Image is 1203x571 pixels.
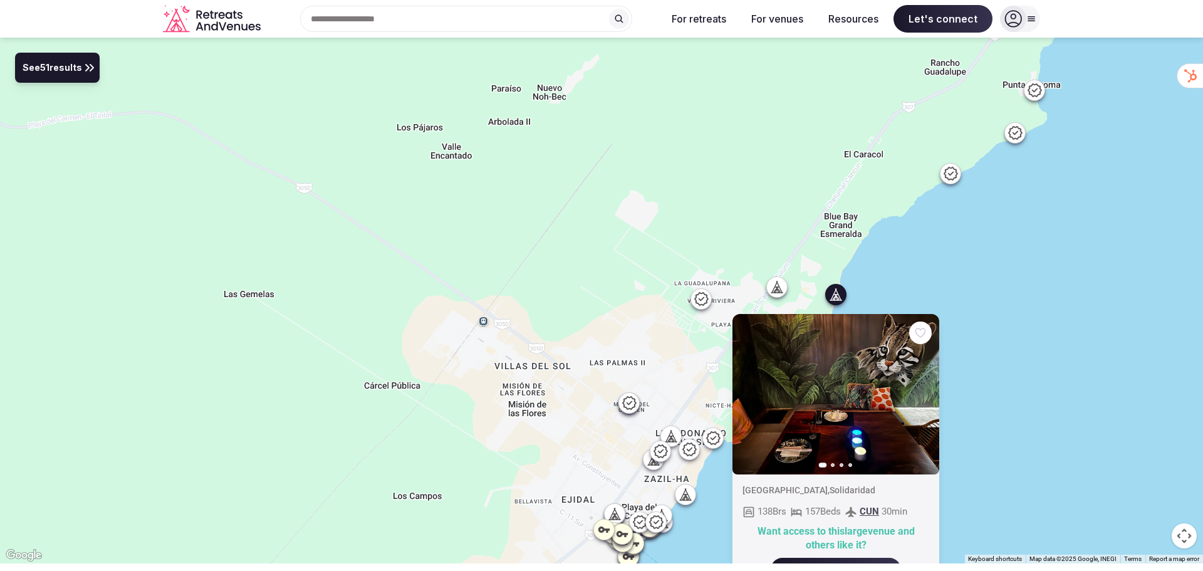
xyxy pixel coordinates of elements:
[163,5,263,33] svg: Retreats and Venues company logo
[828,485,830,495] span: ,
[860,506,879,517] span: CUN
[819,463,827,468] button: Go to slide 1
[968,555,1022,563] button: Keyboard shortcuts
[741,5,813,33] button: For venues
[1124,555,1142,562] a: Terms (opens in new tab)
[3,547,44,563] a: Open this area in Google Maps (opens a new window)
[882,505,907,518] span: 30 min
[893,5,992,33] span: Let's connect
[1149,555,1199,562] a: Report a map error
[23,61,82,75] span: See 51 results
[830,485,875,495] span: Solidaridad
[662,5,736,33] button: For retreats
[732,313,939,474] img: Featured image for venue
[1029,555,1117,562] span: Map data ©2025 Google, INEGI
[818,5,888,33] button: Resources
[742,485,828,495] span: [GEOGRAPHIC_DATA]
[831,463,835,467] button: Go to slide 2
[3,547,44,563] img: Google
[840,463,843,467] button: Go to slide 3
[163,5,263,33] a: Visit the homepage
[742,524,929,552] div: Want access to this large venue and others like it?
[15,53,100,83] button: See51results
[758,505,786,518] span: 138 Brs
[848,463,852,467] button: Go to slide 4
[805,505,841,518] span: 157 Beds
[1172,523,1197,548] button: Map camera controls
